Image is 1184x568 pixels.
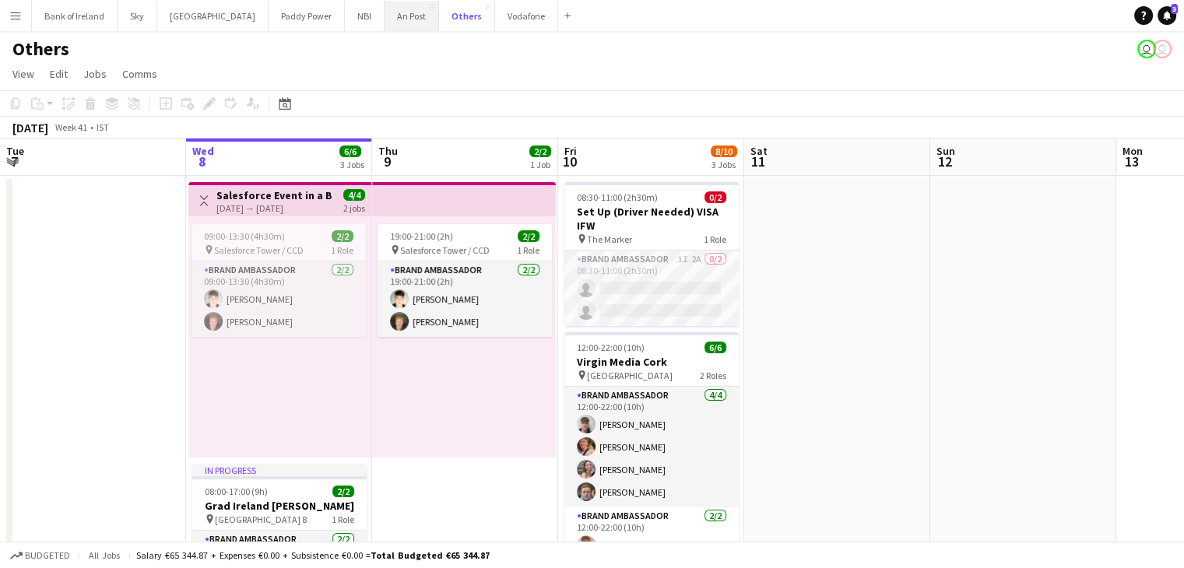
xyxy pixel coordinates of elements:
span: Budgeted [25,550,70,561]
div: 3 Jobs [711,159,736,170]
span: [GEOGRAPHIC_DATA] 8 [215,514,307,525]
span: Sun [936,144,955,158]
button: Others [439,1,495,31]
span: 1 Role [332,514,354,525]
span: 2 Roles [700,370,726,381]
span: 10 [562,153,577,170]
span: Tue [6,144,24,158]
span: Total Budgeted €65 344.87 [371,549,490,561]
span: 11 [748,153,768,170]
span: Mon [1123,144,1143,158]
a: Edit [44,64,74,84]
span: 2/2 [518,230,539,242]
app-user-avatar: Katie Shovlin [1153,40,1172,58]
div: [DATE] → [DATE] [216,202,332,214]
span: 3 [1171,4,1178,14]
app-card-role: Brand Ambassador2/209:00-13:30 (4h30m)[PERSON_NAME][PERSON_NAME] [191,261,366,337]
span: 0/2 [704,191,726,203]
span: 8 [190,153,214,170]
span: 7 [4,153,24,170]
span: The Marker [587,233,632,245]
div: Salary €65 344.87 + Expenses €0.00 + Subsistence €0.00 = [136,549,490,561]
div: [DATE] [12,120,48,135]
button: [GEOGRAPHIC_DATA] [157,1,269,31]
span: 2/2 [332,230,353,242]
span: 13 [1120,153,1143,170]
span: Sat [750,144,768,158]
span: Edit [50,67,68,81]
span: 1 Role [704,233,726,245]
h1: Others [12,37,69,61]
span: 8/10 [711,146,737,157]
button: An Post [385,1,439,31]
span: Thu [378,144,398,158]
span: 12 [934,153,955,170]
span: Jobs [83,67,107,81]
a: Comms [116,64,163,84]
span: [GEOGRAPHIC_DATA] [587,370,673,381]
div: IST [97,121,109,133]
span: 6/6 [704,342,726,353]
h3: Grad Ireland [PERSON_NAME] [192,499,367,513]
app-job-card: 19:00-21:00 (2h)2/2 Salesforce Tower / CCD1 RoleBrand Ambassador2/219:00-21:00 (2h)[PERSON_NAME][... [378,224,552,337]
div: In progress [192,464,367,476]
div: 3 Jobs [340,159,364,170]
h3: Set Up (Driver Needed) VISA IFW [564,205,739,233]
span: 1 Role [331,244,353,256]
span: 6/6 [339,146,361,157]
h3: Salesforce Event in a Box [216,188,332,202]
span: Comms [122,67,157,81]
a: View [6,64,40,84]
app-card-role: Brand Ambassador4/412:00-22:00 (10h)[PERSON_NAME][PERSON_NAME][PERSON_NAME][PERSON_NAME] [564,387,739,507]
button: NBI [345,1,385,31]
h3: Virgin Media Cork [564,355,739,369]
app-card-role: Brand Ambassador1I2A0/208:30-11:00 (2h30m) [564,251,739,326]
app-job-card: 08:30-11:00 (2h30m)0/2Set Up (Driver Needed) VISA IFW The Marker1 RoleBrand Ambassador1I2A0/208:3... [564,182,739,326]
span: 2/2 [529,146,551,157]
span: 19:00-21:00 (2h) [390,230,453,242]
span: Wed [192,144,214,158]
button: Sky [118,1,157,31]
span: 4/4 [343,189,365,201]
div: 1 Job [530,159,550,170]
button: Budgeted [8,547,72,564]
span: Salesforce Tower / CCD [400,244,490,256]
span: All jobs [86,549,123,561]
app-job-card: 09:00-13:30 (4h30m)2/2 Salesforce Tower / CCD1 RoleBrand Ambassador2/209:00-13:30 (4h30m)[PERSON_... [191,224,366,337]
span: 12:00-22:00 (10h) [577,342,645,353]
app-user-avatar: Katie Shovlin [1137,40,1156,58]
button: Bank of Ireland [32,1,118,31]
span: View [12,67,34,81]
div: 2 jobs [343,201,365,214]
span: 2/2 [332,486,354,497]
span: Week 41 [51,121,90,133]
span: 08:30-11:00 (2h30m) [577,191,658,203]
span: Salesforce Tower / CCD [214,244,304,256]
button: Vodafone [495,1,558,31]
span: 08:00-17:00 (9h) [205,486,268,497]
span: 9 [376,153,398,170]
button: Paddy Power [269,1,345,31]
span: 1 Role [517,244,539,256]
a: Jobs [77,64,113,84]
span: Fri [564,144,577,158]
app-job-card: 12:00-22:00 (10h)6/6Virgin Media Cork [GEOGRAPHIC_DATA]2 RolesBrand Ambassador4/412:00-22:00 (10h... [564,332,739,563]
a: 3 [1158,6,1176,25]
app-card-role: Brand Ambassador2/219:00-21:00 (2h)[PERSON_NAME][PERSON_NAME] [378,261,552,337]
span: 09:00-13:30 (4h30m) [204,230,285,242]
